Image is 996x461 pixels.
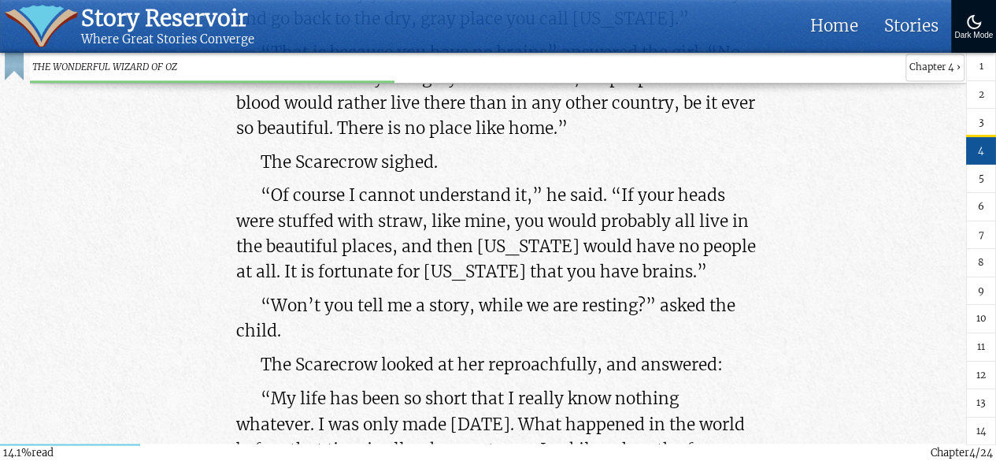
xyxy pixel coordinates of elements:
[966,53,996,81] a: 1
[978,143,984,158] span: 4
[979,171,984,186] span: 5
[965,13,983,32] img: Turn On Dark Mode
[236,293,761,344] p: “Won’t you tell me a story, while we are resting?” asked the child.
[954,32,993,40] div: Dark Mode
[966,221,996,250] a: 7
[976,396,986,411] span: 13
[81,32,254,47] div: Where Great Stories Converge
[236,183,761,284] p: “Of course I cannot understand it,” he said. “If your heads were stuffed with straw, like mine, y...
[931,444,993,460] div: Chapter /24
[969,445,976,459] span: 4
[978,255,984,270] span: 8
[966,389,996,418] a: 13
[977,340,985,355] span: 11
[966,81,996,110] a: 2
[81,5,254,32] div: Story Reservoir
[966,277,996,306] a: 9
[978,199,984,214] span: 6
[966,137,996,165] a: 4
[966,305,996,333] a: 10
[966,362,996,390] a: 12
[966,418,996,446] a: 14
[976,424,987,439] span: 14
[979,115,984,130] span: 3
[236,150,761,175] p: The Scarecrow sighed.
[979,228,984,243] span: 7
[3,444,54,460] div: read
[5,5,78,47] img: icon of book with waver spilling out.
[966,165,996,193] a: 5
[978,284,984,299] span: 9
[979,87,984,102] span: 2
[966,193,996,221] a: 6
[236,352,761,377] p: The Scarecrow looked at her reproachfully, and answered:
[3,445,31,459] span: 14.1%
[979,59,983,74] span: 1
[976,311,987,326] span: 10
[905,54,965,82] span: Chapter 4 ›
[31,61,899,76] span: THE WONDERFUL WIZARD OF OZ
[966,333,996,362] a: 11
[966,249,996,277] a: 8
[236,40,761,142] p: “That is because you have no brains” answered the girl. “No matter how dreary and gray our homes ...
[966,109,996,137] a: 3
[976,368,986,383] span: 12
